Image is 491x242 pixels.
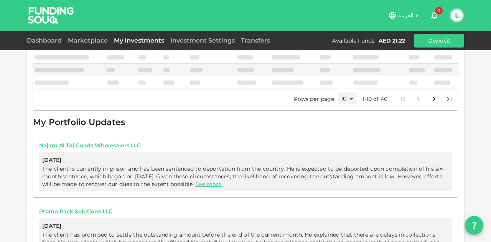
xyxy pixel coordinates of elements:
[362,95,388,103] p: 1-10 of 40
[111,37,167,44] a: My Investments
[398,12,414,19] span: العربية
[379,37,405,44] div: AED 21.22
[42,165,444,188] span: The client is currently in prison and has been sentenced to deportation from the country. He is e...
[238,37,273,44] a: Transfers
[27,37,65,44] a: Dashboard
[442,91,457,107] button: Go to last page
[65,37,111,44] a: Marketplace
[167,37,238,44] a: Investment Settings
[465,216,483,234] button: question
[42,155,449,165] span: [DATE]
[414,34,464,48] button: Deposit
[294,95,334,103] p: Rows per page
[39,208,452,215] a: Promo Pack Solutions LLC
[427,8,442,23] button: 0
[435,7,443,15] span: 0
[33,117,125,127] span: My Portfolio Updates
[338,93,356,104] div: 10
[451,10,463,21] button: L
[39,142,452,149] a: Najam Al Taj Goods Wholesalers LLC
[42,221,449,231] span: [DATE]
[195,181,221,188] a: See more
[332,37,376,44] div: Available Funds :
[426,91,442,107] button: Go to next page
